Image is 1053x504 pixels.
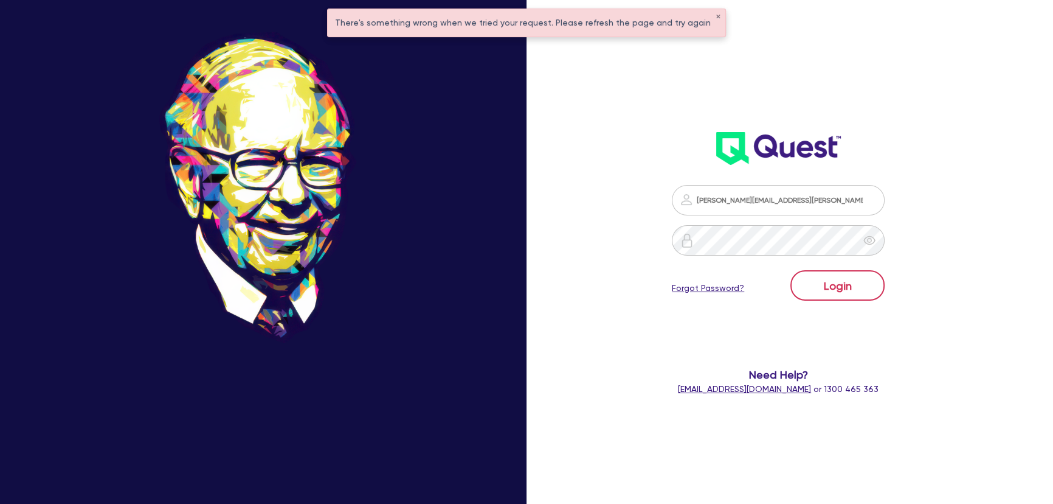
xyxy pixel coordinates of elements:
button: Login [790,270,885,301]
img: icon-password [679,192,694,207]
img: icon-password [680,233,694,248]
button: ✕ [716,14,720,20]
div: There's something wrong when we tried your request. Please refresh the page and try again [328,9,725,37]
span: Need Help? [639,366,917,383]
span: eye [863,234,875,247]
a: Forgot Password? [672,282,744,295]
input: Email address [672,185,885,215]
a: [EMAIL_ADDRESS][DOMAIN_NAME] [678,384,811,394]
span: or 1300 465 363 [678,384,879,394]
img: wH2k97JdezQIQAAAABJRU5ErkJggg== [716,132,841,165]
